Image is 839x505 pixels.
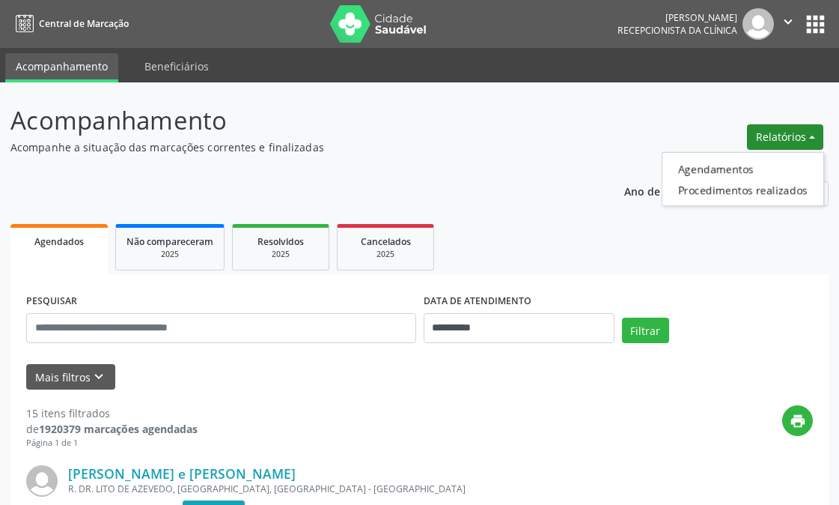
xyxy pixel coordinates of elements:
[742,8,774,40] img: img
[134,53,219,79] a: Beneficiários
[617,24,737,37] span: Recepcionista da clínica
[774,8,802,40] button: 
[780,13,796,30] i: 
[126,235,213,248] span: Não compareceram
[424,290,531,313] label: DATA DE ATENDIMENTO
[662,152,824,206] ul: Relatórios
[34,235,84,248] span: Agendados
[662,179,823,200] a: Procedimentos realizados
[26,405,198,421] div: 15 itens filtrados
[68,465,296,482] a: [PERSON_NAME] e [PERSON_NAME]
[790,413,806,429] i: print
[68,483,588,495] div: R. DR. LITO DE AZEVEDO, [GEOGRAPHIC_DATA], [GEOGRAPHIC_DATA] - [GEOGRAPHIC_DATA]
[39,422,198,436] strong: 1920379 marcações agendadas
[26,364,115,390] button: Mais filtroskeyboard_arrow_down
[10,11,129,36] a: Central de Marcação
[662,158,823,179] a: Agendamentos
[10,102,583,139] p: Acompanhamento
[624,181,757,200] p: Ano de acompanhamento
[782,405,813,436] button: print
[10,139,583,155] p: Acompanhe a situação das marcações correntes e finalizadas
[5,53,118,82] a: Acompanhamento
[126,249,213,260] div: 2025
[26,465,58,497] img: img
[243,249,318,260] div: 2025
[39,17,129,30] span: Central de Marcação
[257,235,304,248] span: Resolvidos
[747,124,823,150] button: Relatórios
[361,235,411,248] span: Cancelados
[617,11,737,24] div: [PERSON_NAME]
[91,369,107,385] i: keyboard_arrow_down
[622,318,669,343] button: Filtrar
[26,437,198,450] div: Página 1 de 1
[26,421,198,437] div: de
[802,11,829,37] button: apps
[348,249,423,260] div: 2025
[26,290,77,313] label: PESQUISAR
